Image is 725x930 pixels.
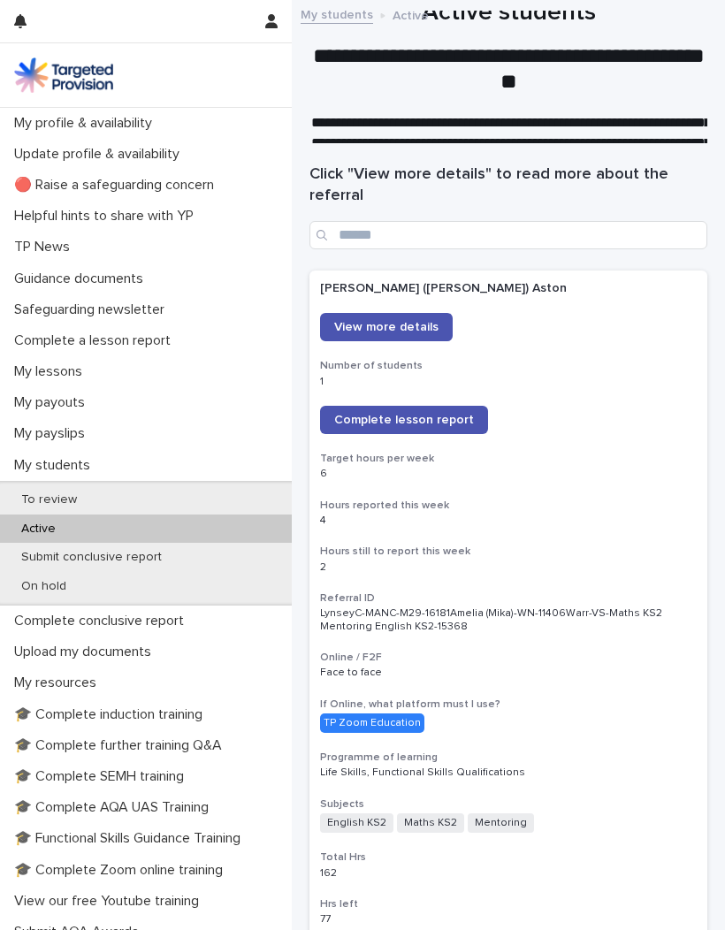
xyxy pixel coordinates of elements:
h3: If Online, what platform must I use? [320,697,697,712]
h1: Click "View more details" to read more about the referral [309,164,707,207]
p: Complete conclusive report [7,613,198,629]
p: Helpful hints to share with YP [7,208,208,225]
p: Update profile & availability [7,146,194,163]
p: 🎓 Complete AQA UAS Training [7,799,223,816]
p: My resources [7,675,111,691]
p: 2 [320,561,697,574]
p: Upload my documents [7,644,165,660]
p: On hold [7,579,80,594]
span: View more details [334,321,439,333]
h3: Target hours per week [320,452,697,466]
p: 6 [320,468,697,480]
p: [PERSON_NAME] ([PERSON_NAME]) Aston [320,281,697,296]
p: View our free Youtube training [7,893,213,910]
p: Safeguarding newsletter [7,301,179,318]
h3: Hours reported this week [320,499,697,513]
p: LynseyC-MANC-M29-16181Amelia (Mika)-WN-11406Warr-VS-Maths KS2 Mentoring English KS2-15368 [320,607,697,633]
a: Complete lesson report [320,406,488,434]
p: My payouts [7,394,99,411]
p: 🎓 Complete induction training [7,706,217,723]
span: Mentoring [468,813,534,833]
p: 1 [320,376,697,388]
p: My payslips [7,425,99,442]
p: Active [393,4,429,24]
img: M5nRWzHhSzIhMunXDL62 [14,57,113,93]
p: 🎓 Functional Skills Guidance Training [7,830,255,847]
h3: Programme of learning [320,751,697,765]
p: Guidance documents [7,271,157,287]
p: To review [7,492,91,507]
p: My profile & availability [7,115,166,132]
h3: Online / F2F [320,651,697,665]
h3: Referral ID [320,591,697,606]
p: Life Skills, Functional Skills Qualifications [320,766,697,779]
a: View more details [320,313,453,341]
span: English KS2 [320,813,393,833]
p: Face to face [320,667,697,679]
h3: Hrs left [320,897,697,911]
div: TP Zoom Education [320,713,424,733]
p: 162 [320,867,697,880]
p: 🔴 Raise a safeguarding concern [7,177,228,194]
p: 77 [320,913,697,926]
p: 🎓 Complete SEMH training [7,768,198,785]
span: Complete lesson report [334,414,474,426]
p: Active [7,522,70,537]
p: Submit conclusive report [7,550,176,565]
p: 🎓 Complete further training Q&A [7,737,236,754]
p: Complete a lesson report [7,332,185,349]
input: Search [309,221,707,249]
a: My students [301,4,373,24]
p: My lessons [7,363,96,380]
p: 4 [320,515,697,527]
h3: Number of students [320,359,697,373]
h3: Hours still to report this week [320,545,697,559]
p: 🎓 Complete Zoom online training [7,862,237,879]
p: My students [7,457,104,474]
h3: Subjects [320,797,697,812]
span: Maths KS2 [397,813,464,833]
p: TP News [7,239,84,255]
h3: Total Hrs [320,850,697,865]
